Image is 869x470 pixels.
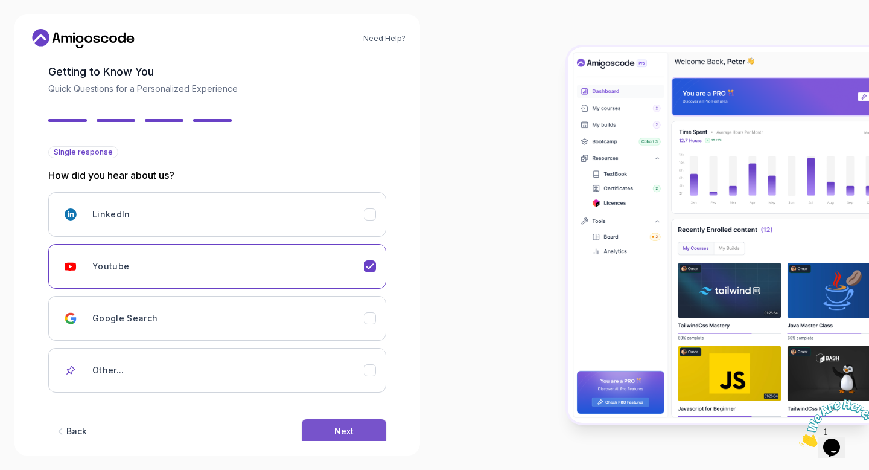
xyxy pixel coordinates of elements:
[568,47,869,423] img: Amigoscode Dashboard
[66,425,87,437] div: Back
[48,192,386,237] button: LinkedIn
[794,394,869,452] iframe: chat widget
[92,260,129,272] h3: Youtube
[48,63,386,80] h2: Getting to Know You
[48,296,386,341] button: Google Search
[363,34,406,43] a: Need Help?
[29,29,138,48] a: Home link
[54,147,113,157] span: Single response
[48,83,386,95] p: Quick Questions for a Personalized Experience
[334,425,354,437] div: Next
[92,208,130,221] h3: LinkedIn
[48,348,386,393] button: Other...
[5,5,80,53] img: Chat attention grabber
[5,5,10,15] span: 1
[48,244,386,289] button: Youtube
[48,168,386,182] p: How did you hear about us?
[302,419,386,443] button: Next
[48,419,93,443] button: Back
[92,364,124,376] h3: Other...
[92,312,158,324] h3: Google Search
